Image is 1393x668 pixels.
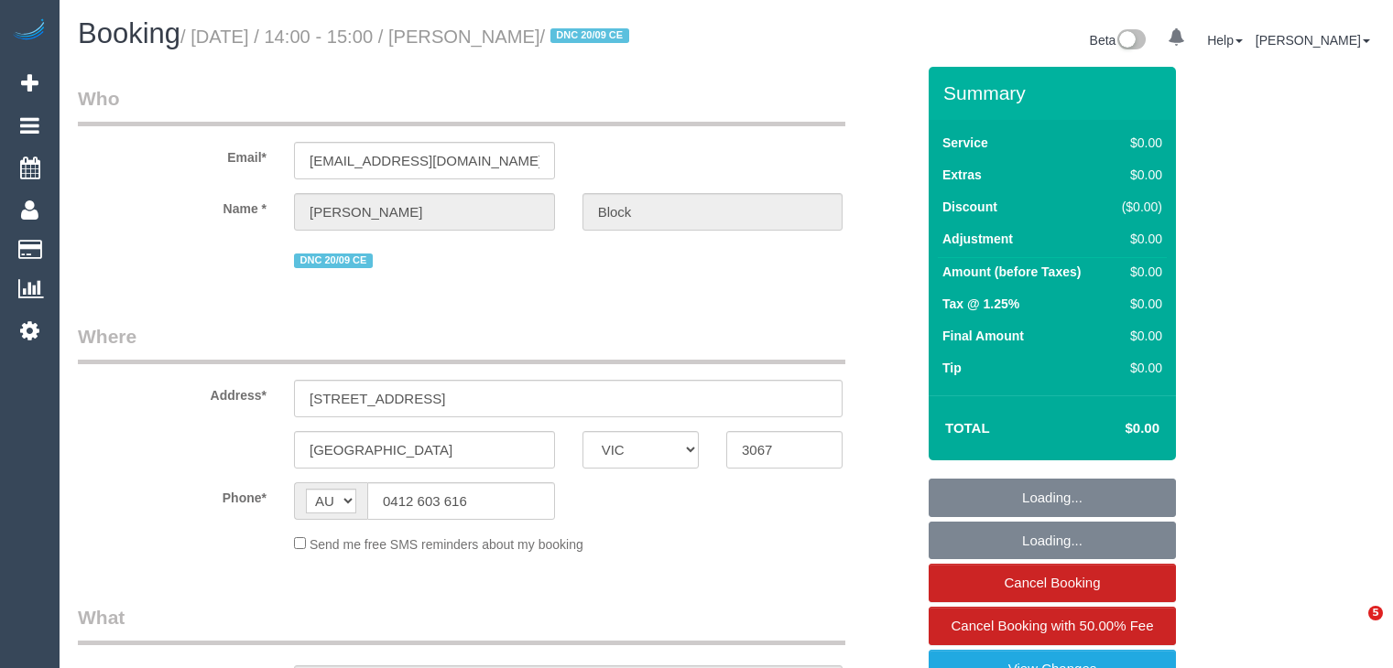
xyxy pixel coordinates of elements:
span: / [540,27,635,47]
div: $0.00 [1114,295,1162,313]
input: Suburb* [294,431,555,469]
label: Phone* [64,482,280,507]
label: Name * [64,193,280,218]
div: $0.00 [1114,263,1162,281]
small: / [DATE] / 14:00 - 15:00 / [PERSON_NAME] [180,27,635,47]
div: $0.00 [1114,134,1162,152]
img: New interface [1115,29,1146,53]
span: DNC 20/09 CE [294,253,373,268]
span: Send me free SMS reminders about my booking [310,537,583,552]
div: $0.00 [1114,359,1162,377]
h3: Summary [943,82,1167,103]
label: Email* [64,142,280,167]
strong: Total [945,420,990,436]
label: Tip [942,359,962,377]
label: Address* [64,380,280,404]
label: Extras [942,166,982,184]
input: Post Code* [726,431,843,469]
label: Tax @ 1.25% [942,295,1019,313]
label: Service [942,134,988,152]
div: $0.00 [1114,230,1162,248]
a: Beta [1090,33,1147,48]
span: Cancel Booking with 50.00% Fee [952,618,1154,633]
label: Amount (before Taxes) [942,263,1081,281]
input: Last Name* [582,193,843,231]
legend: Where [78,323,845,364]
label: Final Amount [942,327,1024,345]
legend: Who [78,85,845,126]
div: $0.00 [1114,327,1162,345]
legend: What [78,604,845,645]
input: First Name* [294,193,555,231]
div: ($0.00) [1114,198,1162,216]
iframe: Intercom live chat [1331,606,1375,650]
label: Discount [942,198,997,216]
a: Cancel Booking [929,564,1176,602]
input: Phone* [367,482,555,520]
input: Email* [294,142,555,179]
h4: $0.00 [1071,421,1159,436]
a: [PERSON_NAME] [1256,33,1370,48]
img: Automaid Logo [11,18,48,44]
div: $0.00 [1114,166,1162,184]
span: Booking [78,17,180,49]
span: 5 [1368,606,1383,620]
a: Cancel Booking with 50.00% Fee [929,607,1176,645]
label: Adjustment [942,230,1013,248]
span: DNC 20/09 CE [550,28,629,43]
a: Help [1207,33,1243,48]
